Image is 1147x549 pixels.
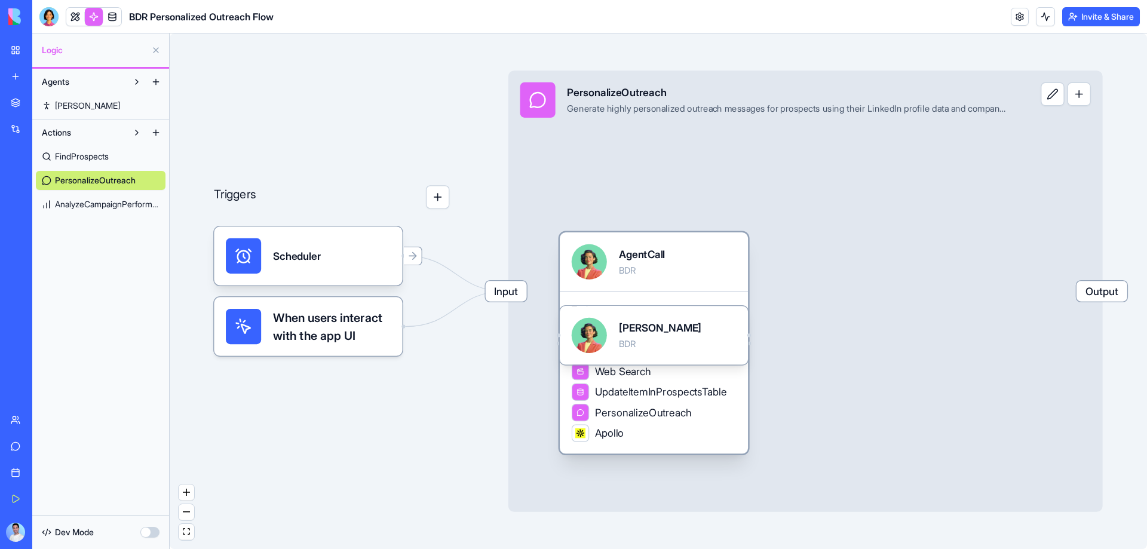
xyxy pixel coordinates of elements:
a: FindProspects [36,147,165,166]
img: ACg8ocJe9gzVsr368_XWKPXoMQFmWIu3RKhwJqcZN6YsArLBWYAy31o=s96-c [6,523,25,542]
span: Input [486,281,527,301]
div: Scheduler [214,226,449,285]
span: FindProspects [55,151,109,162]
div: InputPersonalizeOutreachGenerate highly personalized outreach messages for prospects using their ... [508,70,1103,512]
span: Actions [42,127,71,139]
img: logo [8,8,82,25]
div: When users interact with the app UI [214,297,402,355]
span: Tools [572,303,737,315]
div: PersonalizeOutreach [567,85,1008,100]
button: zoom out [179,504,194,520]
div: AgentCall [619,247,665,262]
span: AnalyzeCampaignPerformance [55,198,160,210]
p: Triggers [214,185,256,208]
a: AnalyzeCampaignPerformance [36,195,165,214]
div: BDR [619,265,665,277]
button: fit view [179,524,194,540]
span: UpdateItemInProspectsTable [595,385,726,400]
button: Agents [36,72,127,91]
div: Scheduler [273,249,321,263]
div: [PERSON_NAME] [619,321,702,336]
button: Actions [36,123,127,142]
span: Apollo [595,426,624,441]
span: BDR Personalized Outreach Flow [129,10,274,24]
div: Generate highly personalized outreach messages for prospects using their LinkedIn profile data an... [567,103,1008,115]
a: PersonalizeOutreach [36,171,165,190]
div: AgentCallBDRToolsLinkedInProfileLinkedInCompanyProfileWeb SearchUpdateItemInProspectsTablePersona... [560,232,795,454]
span: PersonalizeOutreach [595,405,691,420]
div: [PERSON_NAME]BDR [560,306,795,364]
span: Dev Mode [55,526,94,538]
span: Logic [42,44,146,56]
span: Agents [42,76,69,88]
g: Edge from 68da6d4a29779b2980deb7a0 to 68da610d10edc98a1ad86982 [405,256,505,291]
span: PersonalizeOutreach [55,174,136,186]
span: Output [1077,281,1127,301]
g: Edge from UI_TRIGGERS to 68da610d10edc98a1ad86982 [405,292,505,327]
div: Triggers [214,138,449,355]
button: Invite & Share [1062,7,1140,26]
div: BDR [619,338,702,350]
button: zoom in [179,484,194,501]
span: Web Search [595,364,651,379]
a: [PERSON_NAME] [36,96,165,115]
span: [PERSON_NAME] [55,100,120,112]
span: When users interact with the app UI [273,309,391,344]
